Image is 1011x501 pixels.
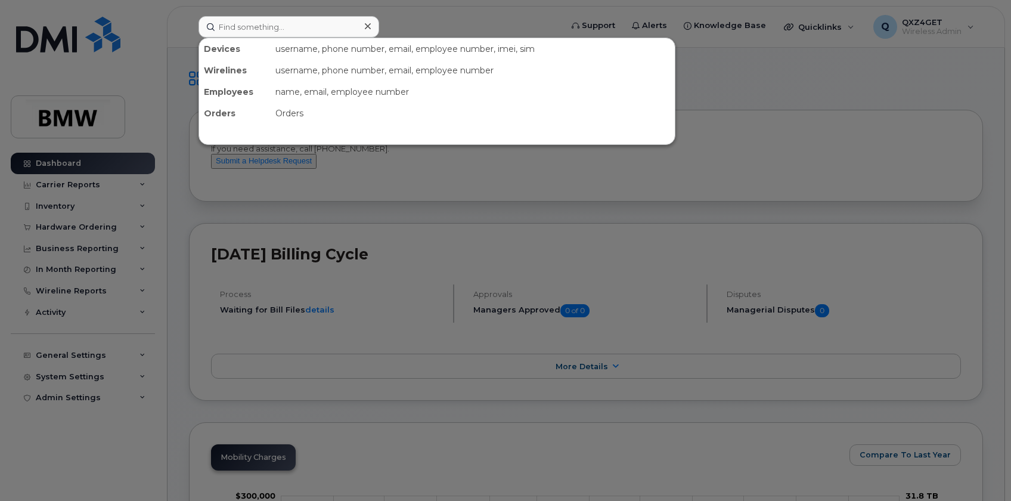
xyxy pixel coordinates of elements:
[271,60,675,81] div: username, phone number, email, employee number
[199,38,271,60] div: Devices
[199,60,271,81] div: Wirelines
[271,38,675,60] div: username, phone number, email, employee number, imei, sim
[271,103,675,124] div: Orders
[271,81,675,103] div: name, email, employee number
[199,81,271,103] div: Employees
[199,103,271,124] div: Orders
